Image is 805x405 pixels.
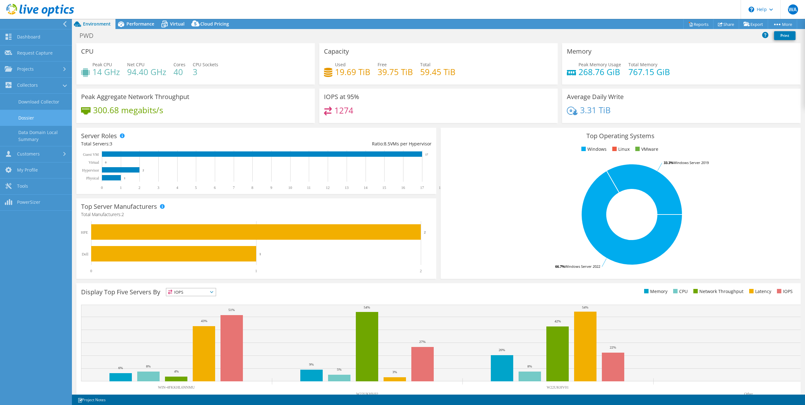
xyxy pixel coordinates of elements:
[90,269,92,273] text: 0
[193,62,218,67] span: CPU Sockets
[420,269,422,273] text: 2
[672,288,688,295] li: CPU
[768,19,797,29] a: More
[92,62,112,67] span: Peak CPU
[420,62,431,67] span: Total
[214,185,216,190] text: 6
[324,93,359,100] h3: IOPS at 95%
[420,185,424,190] text: 17
[173,62,185,67] span: Cores
[424,230,426,234] text: 2
[81,203,157,210] h3: Top Server Manufacturers
[101,185,103,190] text: 0
[126,21,154,27] span: Performance
[499,348,505,352] text: 20%
[251,185,253,190] text: 8
[228,308,235,312] text: 51%
[547,385,569,390] text: W22UKHV01
[193,68,218,75] h4: 3
[788,4,798,15] span: WA
[89,160,99,165] text: Virtual
[86,176,99,180] text: Physical
[201,319,207,323] text: 43%
[555,264,565,269] tspan: 66.7%
[73,396,110,404] a: Project Notes
[105,161,107,164] text: 0
[555,319,561,323] text: 42%
[384,141,390,147] span: 8.5
[425,153,428,156] text: 17
[157,185,159,190] text: 3
[337,367,342,371] text: 5%
[93,107,163,114] h4: 300.68 megabits/s
[364,305,370,309] text: 54%
[356,392,378,396] text: W22UKHV02
[382,185,386,190] text: 15
[270,185,272,190] text: 9
[121,211,124,217] span: 2
[307,185,311,190] text: 11
[692,288,743,295] li: Network Throughput
[445,132,796,139] h3: Top Operating Systems
[611,146,630,153] li: Linux
[775,288,793,295] li: IOPS
[565,264,600,269] tspan: Windows Server 2022
[118,366,123,370] text: 6%
[664,160,673,165] tspan: 33.3%
[233,185,235,190] text: 7
[200,21,229,27] span: Cloud Pricing
[173,68,185,75] h4: 40
[82,252,88,256] text: Dell
[127,68,166,75] h4: 94.40 GHz
[748,288,771,295] li: Latency
[83,21,111,27] span: Environment
[628,62,657,67] span: Total Memory
[580,146,607,153] li: Windows
[81,140,256,147] div: Total Servers:
[567,48,591,55] h3: Memory
[749,7,754,12] svg: \n
[124,177,126,180] text: 1
[392,370,397,374] text: 3%
[288,185,292,190] text: 10
[120,185,122,190] text: 1
[83,152,99,157] text: Guest VM
[628,68,670,75] h4: 767.15 GiB
[81,211,432,218] h4: Total Manufacturers:
[739,19,768,29] a: Export
[579,68,621,75] h4: 268.76 GiB
[744,392,753,396] text: Other
[634,146,658,153] li: VMware
[170,21,185,27] span: Virtual
[335,68,370,75] h4: 19.69 TiB
[324,48,349,55] h3: Capacity
[683,19,714,29] a: Reports
[713,19,739,29] a: Share
[81,230,88,235] text: HPE
[579,62,621,67] span: Peak Memory Usage
[420,68,455,75] h4: 59.45 TiB
[81,132,117,139] h3: Server Roles
[82,168,99,173] text: Hypervisor
[166,288,216,296] span: IOPS
[259,252,261,256] text: 1
[176,185,178,190] text: 4
[673,160,709,165] tspan: Windows Server 2019
[174,369,179,373] text: 4%
[364,185,367,190] text: 14
[256,140,431,147] div: Ratio: VMs per Hypervisor
[774,31,796,40] a: Print
[610,345,616,349] text: 22%
[582,305,588,309] text: 54%
[255,269,257,273] text: 1
[401,185,405,190] text: 16
[81,48,94,55] h3: CPU
[326,185,330,190] text: 12
[419,340,426,343] text: 27%
[334,107,353,114] h4: 1274
[77,32,103,39] h1: PWD
[580,107,611,114] h4: 3.31 TiB
[378,62,387,67] span: Free
[138,185,140,190] text: 2
[527,364,532,368] text: 8%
